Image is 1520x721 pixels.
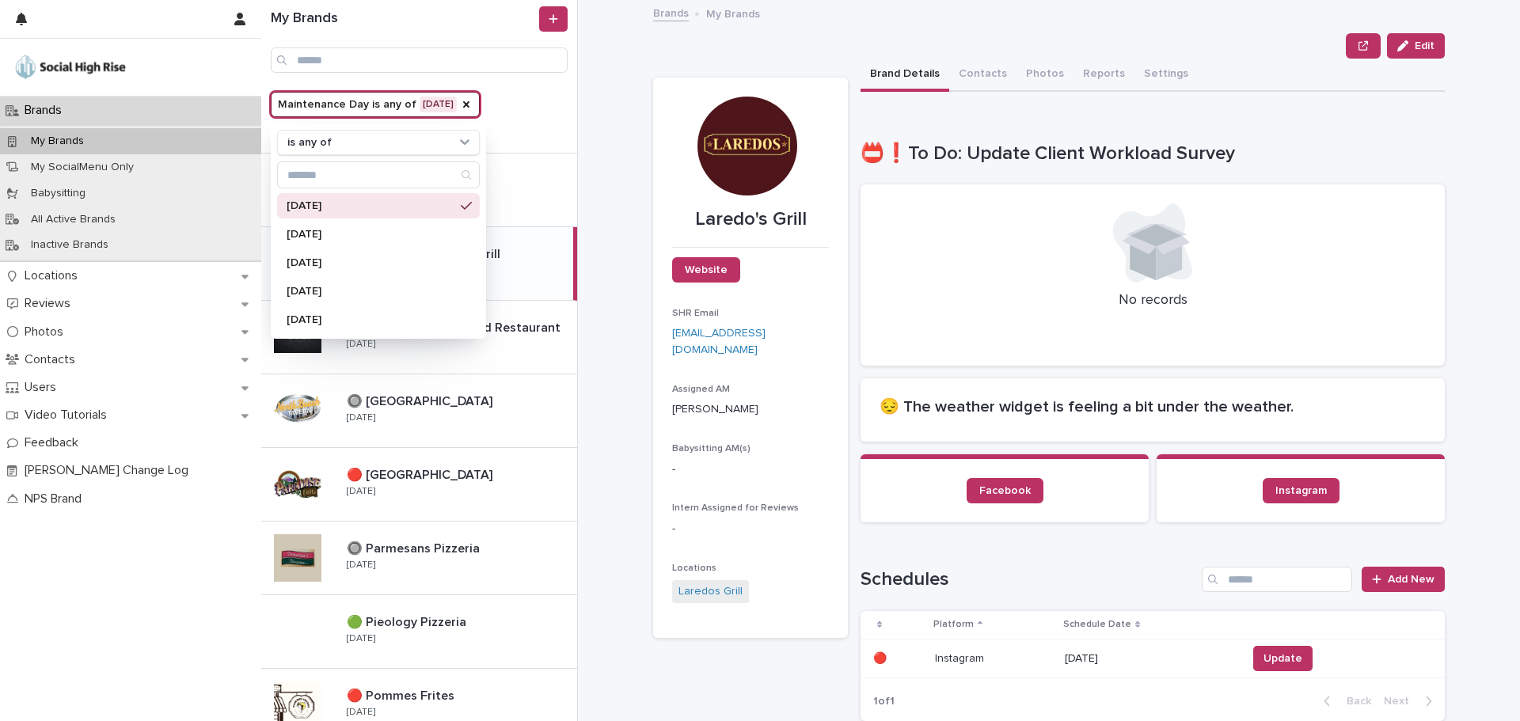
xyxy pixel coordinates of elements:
a: Laredos Grill [678,583,743,600]
p: NPS Brand [18,491,94,507]
a: 🔘 Nama Sake Sushi and Restaurant🔘 Nama Sake Sushi and Restaurant [DATE] [261,301,577,374]
span: Locations [672,564,716,573]
p: [DATE] [287,200,454,211]
p: My Brands [18,135,97,148]
a: 🟢 Pieology Pizzeria🟢 Pieology Pizzeria [DATE] [261,595,577,669]
a: Facebook [967,478,1043,503]
p: Inactive Brands [18,238,121,252]
p: - [672,461,829,478]
h1: My Brands [271,10,536,28]
p: [DATE] [287,286,454,297]
a: Website [672,257,740,283]
p: 🟢 Pieology Pizzeria [347,612,469,630]
span: Intern Assigned for Reviews [672,503,799,513]
p: 🔴 [873,649,890,666]
span: Babysitting AM(s) [672,444,750,453]
h1: Schedules [861,568,1195,591]
p: 🔴 [GEOGRAPHIC_DATA] [347,465,496,483]
span: Edit [1415,40,1434,51]
span: Facebook [979,485,1031,496]
p: 🔘 Parmesans Pizzeria [347,538,483,556]
a: Add New [1362,567,1445,592]
p: Laredo's Grill [672,208,829,231]
p: Brands [18,103,74,118]
button: Brand Details [861,59,949,92]
p: Locations [18,268,90,283]
span: Back [1337,696,1371,707]
p: [DATE] [287,257,454,268]
button: Maintenance Day [271,92,480,117]
p: No records [880,292,1426,309]
p: Photos [18,324,76,340]
p: [DATE] [1065,652,1234,666]
span: SHR Email [672,309,719,318]
a: 🔘 Parmesans Pizzeria🔘 Parmesans Pizzeria [DATE] [261,522,577,595]
a: 🔴 [GEOGRAPHIC_DATA]🔴 [GEOGRAPHIC_DATA] [DATE] [261,448,577,522]
a: 🔴 [PERSON_NAME]'s Grill🔴 [PERSON_NAME]'s Grill [DATE] [261,227,577,301]
p: Video Tutorials [18,408,120,423]
p: My SocialMenu Only [18,161,146,174]
span: Add New [1388,574,1434,585]
p: Reviews [18,296,83,311]
p: [DATE] [347,339,375,350]
p: Instagram [935,649,987,666]
input: Search [1202,567,1352,592]
span: Update [1263,651,1302,666]
a: Instagram [1263,478,1339,503]
button: Reports [1073,59,1134,92]
img: o5DnuTxEQV6sW9jFYBBf [13,51,128,83]
p: [DATE] [347,412,375,423]
p: [DATE] [347,560,375,571]
p: 🔘 [GEOGRAPHIC_DATA] [347,391,496,409]
p: Schedule Date [1063,616,1131,633]
button: Back [1311,694,1377,708]
p: [DATE] [347,486,375,497]
p: Feedback [18,435,91,450]
tr: 🔴🔴 InstagramInstagram [DATE]Update [861,639,1445,678]
p: 1 of 1 [861,682,907,721]
p: is any of [287,136,332,150]
p: [DATE] [347,633,375,644]
button: Settings [1134,59,1198,92]
p: [DATE] [347,707,375,718]
span: Next [1384,696,1419,707]
span: Assigned AM [672,385,730,394]
button: Update [1253,646,1313,671]
p: All Active Brands [18,213,128,226]
p: [DATE] [287,314,454,325]
p: Contacts [18,352,88,367]
a: 🟢 Jalisco Restaurant🟢 Jalisco Restaurant [DATE] [261,154,577,227]
p: - [672,521,829,537]
a: [EMAIL_ADDRESS][DOMAIN_NAME] [672,328,766,355]
a: 🔘 [GEOGRAPHIC_DATA]🔘 [GEOGRAPHIC_DATA] [DATE] [261,374,577,448]
p: Users [18,380,69,395]
span: Website [685,264,728,275]
input: Search [278,162,479,188]
p: [PERSON_NAME] Change Log [18,463,201,478]
p: [PERSON_NAME] [672,401,829,418]
h2: 😔 The weather widget is feeling a bit under the weather. [880,397,1426,416]
p: Babysitting [18,187,98,200]
p: Platform [933,616,974,633]
p: 🔴 Pommes Frites [347,685,458,704]
a: Brands [653,3,689,21]
button: Next [1377,694,1445,708]
h1: 📛❗To Do: Update Client Workload Survey [861,142,1445,165]
button: Contacts [949,59,1016,92]
p: [DATE] [287,229,454,240]
input: Search [271,47,568,73]
p: My Brands [706,4,760,21]
span: Instagram [1275,485,1327,496]
button: Photos [1016,59,1073,92]
div: Search [277,161,480,188]
button: Edit [1387,33,1445,59]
